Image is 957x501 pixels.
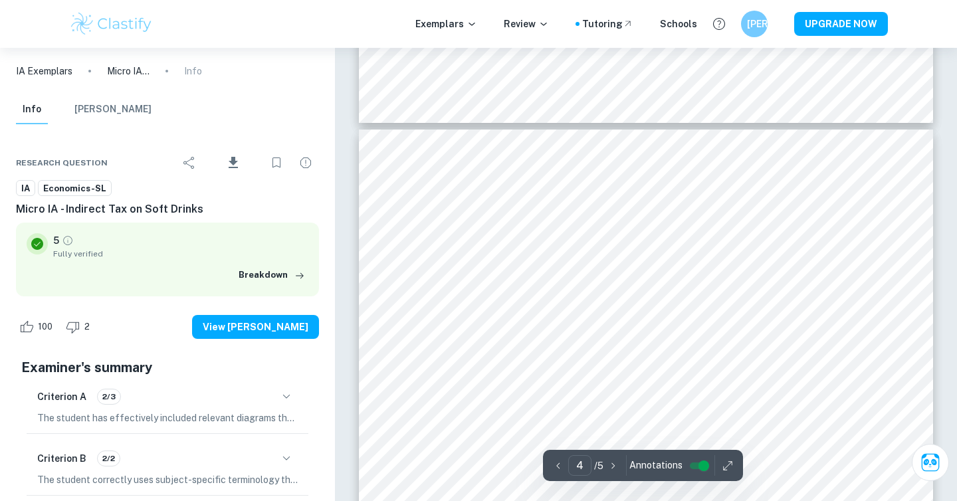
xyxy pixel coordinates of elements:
span: Fully verified [53,248,308,260]
p: Review [504,17,549,31]
span: IA [17,182,35,195]
div: Like [16,316,60,338]
a: IA Exemplars [16,64,72,78]
span: Research question [16,157,108,169]
h6: Micro IA - Indirect Tax on Soft Drinks [16,201,319,217]
div: Dislike [62,316,97,338]
button: Ask Clai [912,444,949,481]
a: IA [16,180,35,197]
button: Help and Feedback [708,13,730,35]
p: The student correctly uses subject-specific terminology that is relevant to the chosen article an... [37,472,298,487]
a: Grade fully verified [62,235,74,247]
span: Economics-SL [39,182,111,195]
img: Clastify logo [69,11,154,37]
p: 5 [53,233,59,248]
h6: [PERSON_NAME] [747,17,762,31]
h6: Criterion A [37,389,86,404]
span: 2 [77,320,97,334]
div: Share [176,150,203,176]
span: 2/2 [98,452,120,464]
a: Schools [660,17,697,31]
div: Bookmark [263,150,290,176]
button: [PERSON_NAME] [741,11,768,37]
div: Download [205,146,261,180]
p: Micro IA - Indirect Tax on Soft Drinks [107,64,150,78]
span: 100 [31,320,60,334]
a: Tutoring [582,17,633,31]
button: View [PERSON_NAME] [192,315,319,339]
p: Exemplars [415,17,477,31]
p: The student has effectively included relevant diagrams that illustrate the chosen concept and top... [37,411,298,425]
a: Economics-SL [38,180,112,197]
h6: Criterion B [37,451,86,466]
span: Annotations [629,458,683,472]
button: Info [16,95,48,124]
h5: Examiner's summary [21,357,314,377]
p: / 5 [594,458,603,473]
p: Info [184,64,202,78]
div: Report issue [292,150,319,176]
button: [PERSON_NAME] [74,95,152,124]
button: UPGRADE NOW [794,12,888,36]
span: 2/3 [98,391,120,403]
button: Breakdown [235,265,308,285]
